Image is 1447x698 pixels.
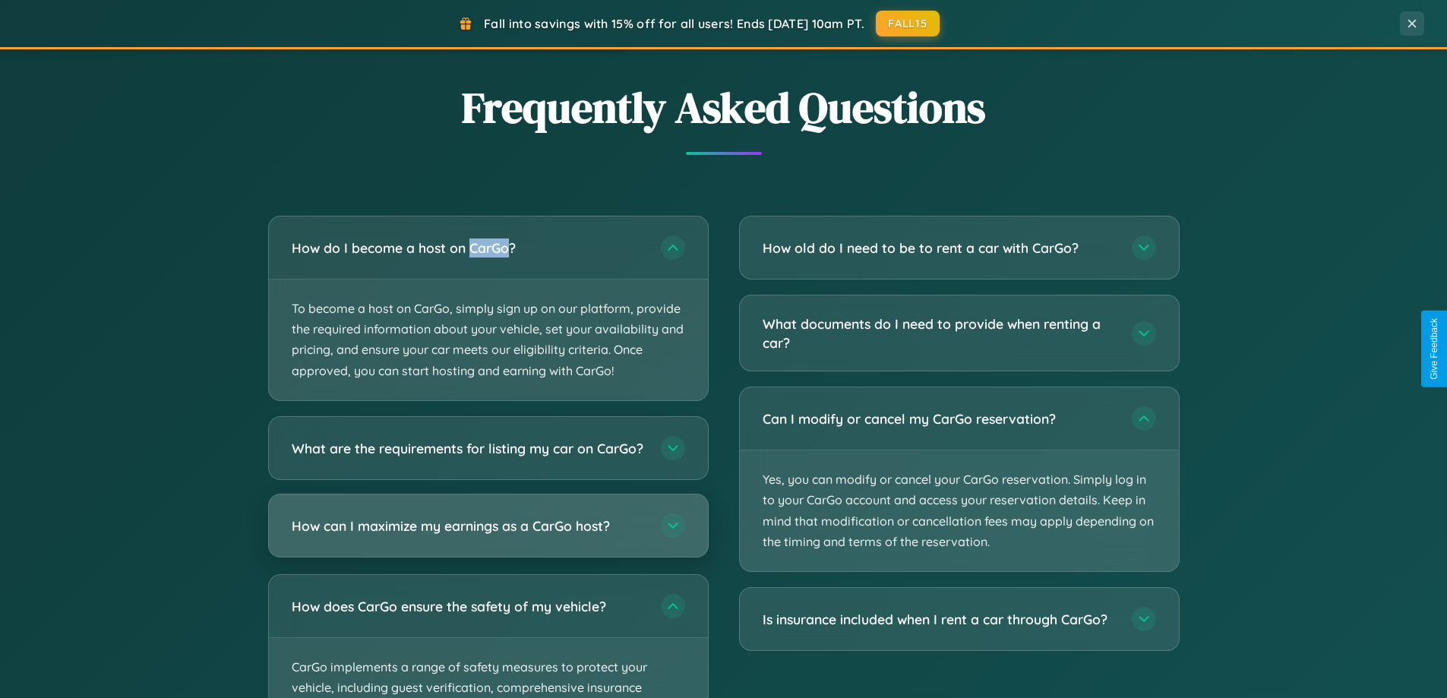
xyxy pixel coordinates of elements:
p: Yes, you can modify or cancel your CarGo reservation. Simply log in to your CarGo account and acc... [740,450,1179,571]
span: Fall into savings with 15% off for all users! Ends [DATE] 10am PT. [484,16,864,31]
p: To become a host on CarGo, simply sign up on our platform, provide the required information about... [269,280,708,400]
h2: Frequently Asked Questions [268,78,1180,137]
h3: How does CarGo ensure the safety of my vehicle? [292,596,646,615]
button: FALL15 [876,11,940,36]
h3: Can I modify or cancel my CarGo reservation? [763,409,1117,428]
h3: How old do I need to be to rent a car with CarGo? [763,238,1117,257]
h3: How can I maximize my earnings as a CarGo host? [292,516,646,535]
h3: Is insurance included when I rent a car through CarGo? [763,610,1117,629]
h3: How do I become a host on CarGo? [292,238,646,257]
div: Give Feedback [1429,318,1439,380]
h3: What are the requirements for listing my car on CarGo? [292,438,646,457]
h3: What documents do I need to provide when renting a car? [763,314,1117,352]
